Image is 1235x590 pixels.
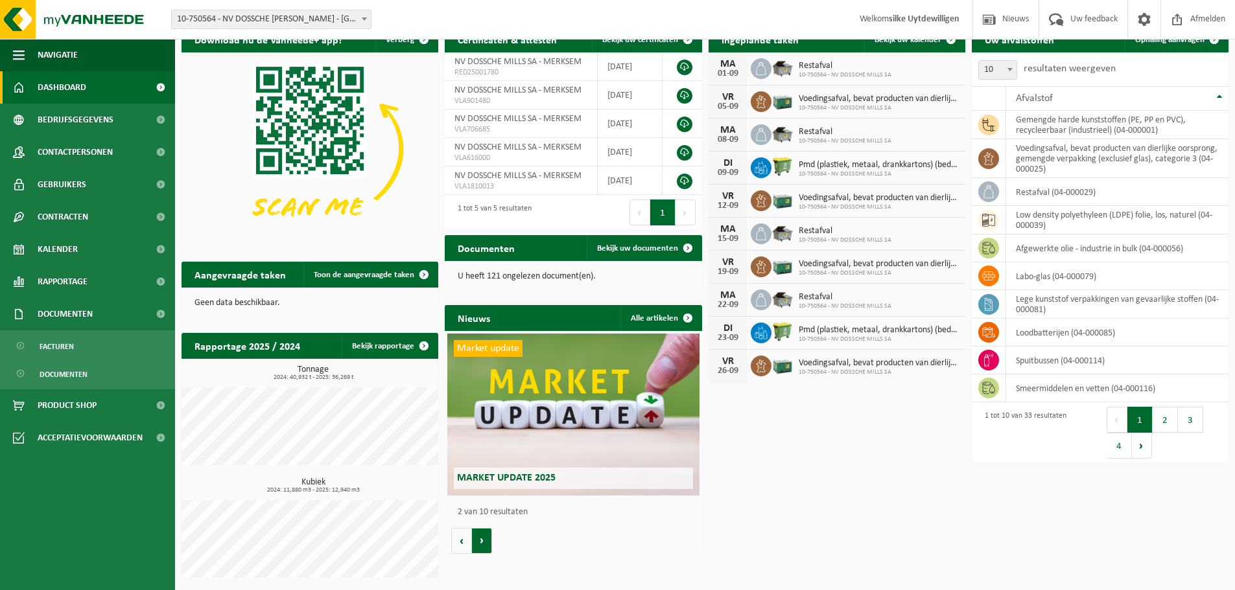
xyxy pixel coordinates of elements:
div: VR [715,257,741,267]
span: 10-750564 - NV DOSSCHE MILLS SA [799,302,891,310]
div: 01-09 [715,69,741,78]
span: 10-750564 - NV DOSSCHE MILLS SA [799,137,891,145]
span: 2024: 11,880 m3 - 2025: 12,940 m3 [188,487,438,494]
span: 10-750564 - NV DOSSCHE MILLS SA [799,71,891,79]
div: 1 tot 10 van 33 resultaten [978,405,1066,460]
h3: Kubiek [188,478,438,494]
span: 10-750564 - NV DOSSCHE MILLS SA [799,269,959,277]
span: 10 [978,60,1017,80]
td: loodbatterijen (04-000085) [1006,319,1229,346]
a: Alle artikelen [620,305,701,331]
p: Geen data beschikbaar. [194,299,425,308]
a: Ophaling aanvragen [1125,27,1227,52]
span: Restafval [799,61,891,71]
span: NV DOSSCHE MILLS SA - MERKSEM [454,85,582,95]
img: WB-5000-GAL-GY-01 [771,122,794,144]
button: Previous [1107,407,1127,433]
span: 10-750564 - NV DOSSCHE MILLS SA [799,170,959,178]
span: VLA706685 [454,124,587,135]
div: 15-09 [715,234,741,244]
span: Market update [454,340,523,357]
a: Bekijk uw certificaten [592,27,701,52]
td: afgewerkte olie - industrie in bulk (04-000056) [1006,234,1229,262]
div: VR [715,92,741,102]
span: 2024: 40,932 t - 2025: 36,269 t [188,374,438,381]
span: Verberg [386,36,414,44]
div: 19-09 [715,267,741,277]
span: RED25001780 [454,67,587,78]
span: Afvalstof [1016,93,1053,104]
img: WB-0660-HPE-GN-50 [771,155,794,177]
td: voedingsafval, bevat producten van dierlijke oorsprong, gemengde verpakking (exclusief glas), cat... [1006,139,1229,178]
button: Volgende [472,528,492,554]
img: WB-0660-HPE-GN-50 [771,321,794,343]
button: Previous [629,199,650,225]
div: 26-09 [715,367,741,376]
span: 10-750564 - NV DOSSCHE MILLS SA [799,203,959,211]
a: Facturen [3,334,172,358]
td: restafval (04-000029) [1006,178,1229,206]
button: 4 [1107,433,1132,459]
div: MA [715,59,741,69]
div: 1 tot 5 van 5 resultaten [451,198,532,227]
span: Gebruikers [38,168,86,201]
h2: Documenten [445,235,528,260]
span: Market update 2025 [457,473,556,483]
a: Bekijk uw kalender [864,27,964,52]
div: 05-09 [715,102,741,111]
div: 22-09 [715,301,741,310]
td: lege kunststof verpakkingen van gevaarlijke stoffen (04-000081) [1006,290,1229,319]
span: 10-750564 - NV DOSSCHE MILLS SA - MERKSEM [171,10,371,29]
span: Bekijk uw documenten [597,244,678,253]
span: Bekijk uw certificaten [602,36,678,44]
span: Bedrijfsgegevens [38,104,113,136]
div: DI [715,323,741,334]
div: VR [715,356,741,367]
img: WB-5000-GAL-GY-01 [771,56,794,78]
span: Restafval [799,226,891,236]
td: [DATE] [598,81,662,109]
span: Voedingsafval, bevat producten van dierlijke oorsprong, gemengde verpakking (exc... [799,358,959,369]
td: labo-glas (04-000079) [1006,262,1229,290]
h2: Rapportage 2025 / 2024 [182,333,313,358]
span: Pmd (plastiek, metaal, drankkartons) (bedrijven) [799,160,959,170]
span: Acceptatievoorwaarden [38,422,143,454]
button: 1 [1127,407,1153,433]
h2: Aangevraagde taken [182,262,299,287]
h2: Nieuws [445,305,503,330]
img: PB-LB-0680-HPE-GN-01 [771,255,794,277]
span: Kalender [38,233,78,266]
span: Voedingsafval, bevat producten van dierlijke oorsprong, gemengde verpakking (exc... [799,94,959,104]
span: Restafval [799,127,891,137]
span: NV DOSSCHE MILLS SA - MERKSEM [454,171,582,181]
img: PB-LB-0680-HPE-GN-01 [771,89,794,111]
span: Voedingsafval, bevat producten van dierlijke oorsprong, gemengde verpakking (exc... [799,193,959,203]
span: 10-750564 - NV DOSSCHE MILLS SA [799,236,891,244]
span: Restafval [799,292,891,302]
td: gemengde harde kunststoffen (PE, PP en PVC), recycleerbaar (industrieel) (04-000001) [1006,111,1229,139]
div: MA [715,224,741,234]
span: Facturen [40,334,74,359]
div: 08-09 [715,135,741,144]
p: U heeft 121 ongelezen document(en). [458,272,688,281]
span: Voedingsafval, bevat producten van dierlijke oorsprong, gemengde verpakking (exc... [799,259,959,269]
span: Documenten [40,362,88,387]
span: Contactpersonen [38,136,113,168]
span: Ophaling aanvragen [1135,36,1205,44]
span: Documenten [38,298,93,330]
button: 2 [1153,407,1178,433]
span: Contracten [38,201,88,233]
a: Documenten [3,361,172,386]
span: 10-750564 - NV DOSSCHE MILLS SA [799,335,959,343]
span: Toon de aangevraagde taken [314,271,414,279]
span: NV DOSSCHE MILLS SA - MERKSEM [454,57,582,67]
span: Pmd (plastiek, metaal, drankkartons) (bedrijven) [799,325,959,335]
span: 10-750564 - NV DOSSCHE MILLS SA [799,369,959,376]
button: Vorige [451,528,472,554]
img: PB-LB-0680-HPE-GN-01 [771,354,794,376]
span: Navigatie [38,39,78,71]
strong: silke Uytdewilligen [889,14,959,24]
div: DI [715,158,741,168]
button: Next [1132,433,1152,459]
div: MA [715,125,741,135]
